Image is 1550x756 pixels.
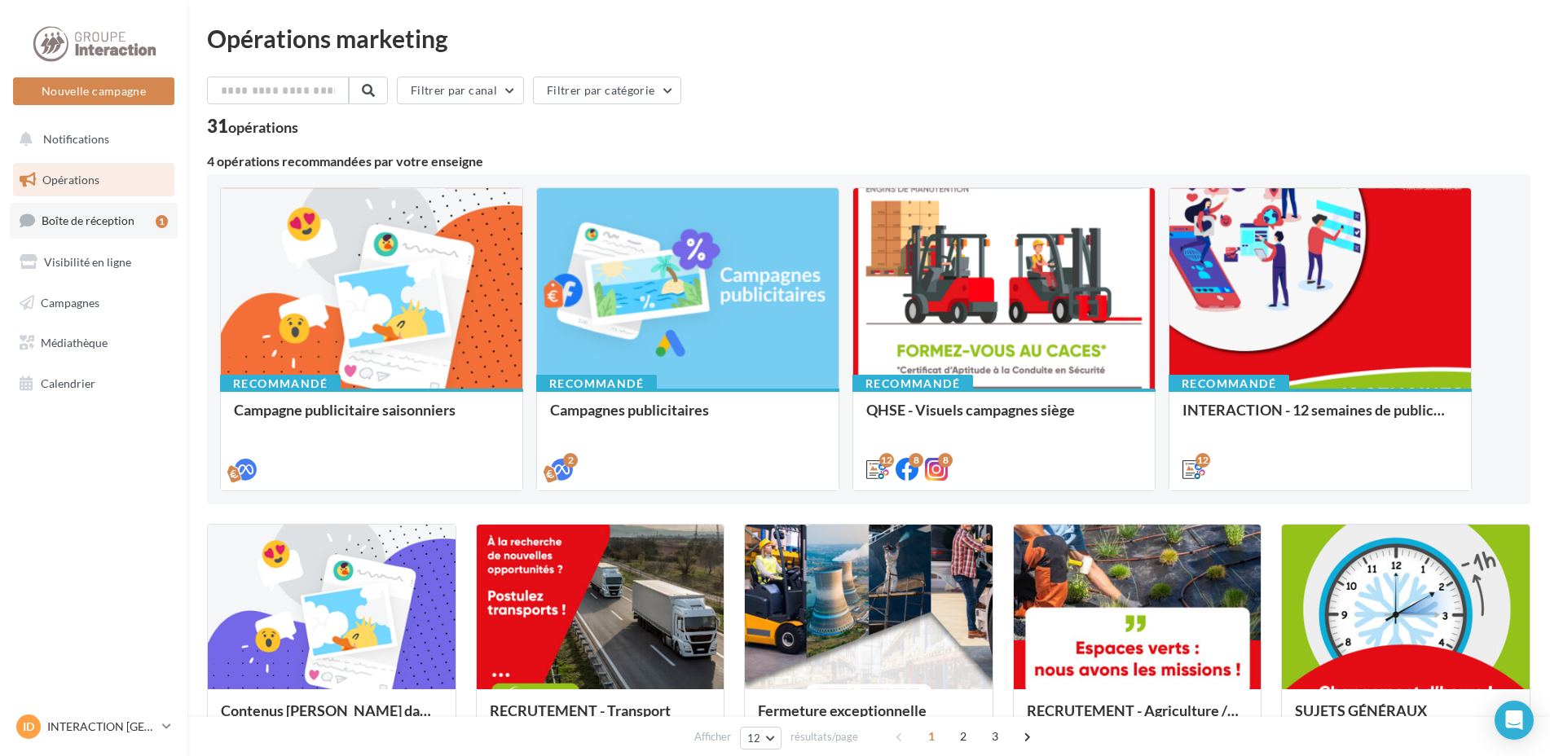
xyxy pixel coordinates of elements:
[1295,702,1517,735] div: SUJETS GÉNÉRAUX
[42,173,99,187] span: Opérations
[13,711,174,742] a: ID INTERACTION [GEOGRAPHIC_DATA]
[10,326,178,360] a: Médiathèque
[23,719,34,735] span: ID
[10,286,178,320] a: Campagnes
[13,77,174,105] button: Nouvelle campagne
[790,729,858,745] span: résultats/page
[740,727,782,749] button: 12
[758,702,980,735] div: Fermeture exceptionnelle
[10,163,178,197] a: Opérations
[852,375,973,393] div: Recommandé
[10,367,178,401] a: Calendrier
[490,702,711,735] div: RECRUTEMENT - Transport
[1495,701,1534,740] div: Open Intercom Messenger
[1169,375,1289,393] div: Recommandé
[397,77,524,104] button: Filtrer par canal
[982,723,1008,749] span: 3
[10,203,178,238] a: Boîte de réception1
[221,702,443,735] div: Contenus [PERSON_NAME] dans un esprit estival
[10,122,171,156] button: Notifications
[41,295,99,309] span: Campagnes
[747,732,761,745] span: 12
[879,453,894,468] div: 12
[694,729,731,745] span: Afficher
[156,215,168,228] div: 1
[207,155,1530,168] div: 4 opérations recommandées par votre enseigne
[44,255,131,269] span: Visibilité en ligne
[43,132,109,146] span: Notifications
[909,453,923,468] div: 8
[1182,402,1458,434] div: INTERACTION - 12 semaines de publication
[220,375,341,393] div: Recommandé
[533,77,681,104] button: Filtrer par catégorie
[42,213,134,227] span: Boîte de réception
[207,117,298,135] div: 31
[950,723,976,749] span: 2
[41,376,95,390] span: Calendrier
[938,453,953,468] div: 8
[41,336,108,349] span: Médiathèque
[10,245,178,279] a: Visibilité en ligne
[47,719,156,735] p: INTERACTION [GEOGRAPHIC_DATA]
[207,26,1530,51] div: Opérations marketing
[536,375,657,393] div: Recommandé
[1027,702,1248,735] div: RECRUTEMENT - Agriculture / Espaces verts
[1196,453,1210,468] div: 12
[866,402,1142,434] div: QHSE - Visuels campagnes siège
[550,402,826,434] div: Campagnes publicitaires
[234,402,509,434] div: Campagne publicitaire saisonniers
[918,723,945,749] span: 1
[563,453,578,468] div: 2
[228,120,298,134] div: opérations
